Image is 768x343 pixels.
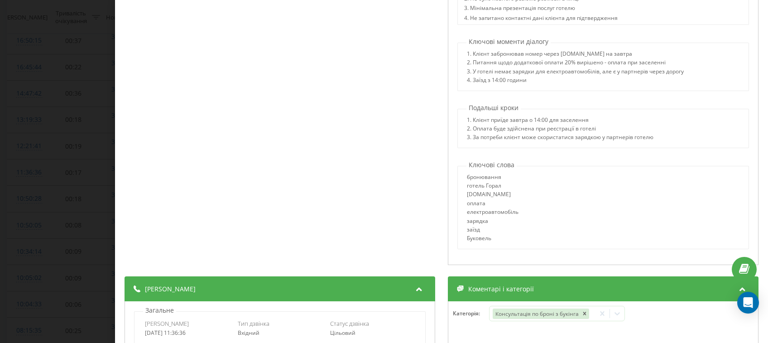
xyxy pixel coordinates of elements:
[145,285,196,294] span: [PERSON_NAME]
[145,319,189,328] span: [PERSON_NAME]
[467,174,518,183] div: бронювання
[331,319,370,328] span: Статус дзвінка
[466,103,521,112] p: Подальші кроки
[464,5,660,14] div: 3. Мінімальна презентація послуг готелю
[467,77,684,86] div: 4. Заїзд з 14:00 години
[467,68,684,77] div: 3. У готелі немає зарядки для електроавтомобілів, але є у партнерів через дорогу
[331,329,356,337] span: Цільовий
[467,117,653,126] div: 1. Клієнт приїде завтра о 14:00 для заселення
[737,292,759,314] div: Open Intercom Messenger
[466,37,551,46] p: Ключові моменти діалогу
[467,183,518,191] div: готель Горал
[466,160,517,169] p: Ключові слова
[493,309,581,319] div: Консультація по броні з букінга
[467,209,518,217] div: електроавтомобіль
[581,309,590,319] div: Remove Консультація по броні з букінга
[467,134,653,143] div: 3. За потреби клієнт може скористатися зарядкою у партнерів готелю
[143,306,176,315] p: Загальне
[238,319,269,328] span: Тип дзвінка
[464,14,660,24] div: 4. Не запитано контактні дані клієнта для підтвердження
[467,200,518,209] div: оплата
[145,330,230,336] div: [DATE] 11:36:36
[467,218,518,227] div: зарядка
[467,51,684,59] div: 1. Клієнт забронював номер через [DOMAIN_NAME] на завтра
[453,310,489,317] h4: Категорія :
[467,191,518,200] div: [DOMAIN_NAME]
[238,329,259,337] span: Вхідний
[467,235,518,244] div: Буковель
[467,59,684,68] div: 2. Питання щодо додаткової оплати 20% вирішено - оплата при заселенні
[468,285,534,294] span: Коментарі і категорії
[467,126,653,134] div: 2. Оплата буде здійснена при реєстрації в готелі
[467,227,518,235] div: заїзд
